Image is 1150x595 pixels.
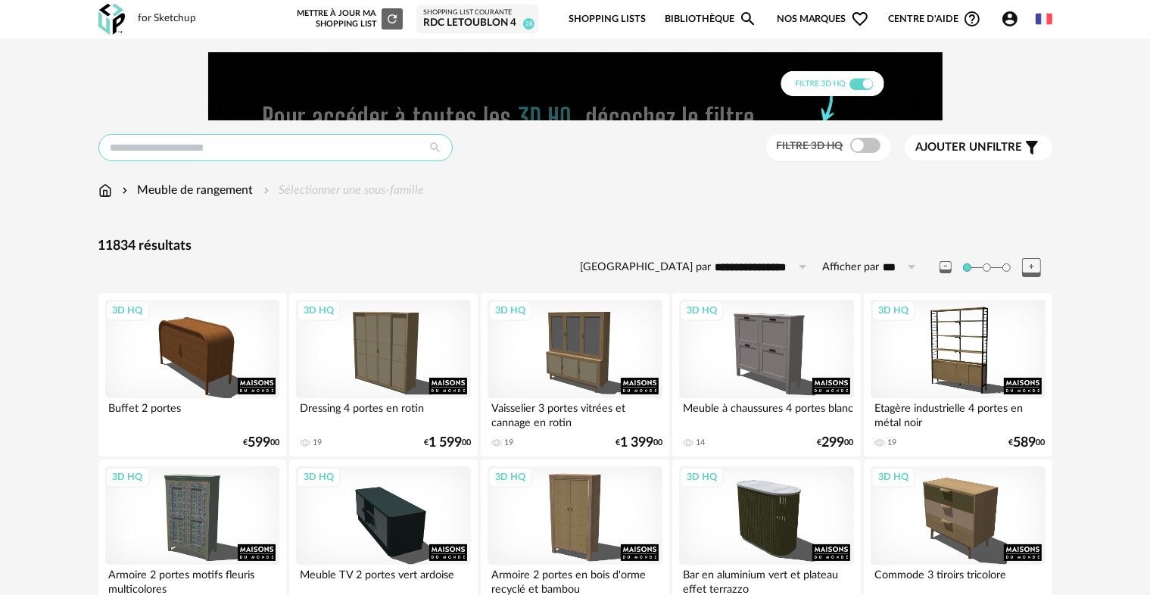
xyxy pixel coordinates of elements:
[504,438,513,448] div: 19
[105,398,279,428] div: Buffet 2 portes
[1009,438,1046,448] div: € 00
[98,238,1052,255] div: 11834 résultats
[777,141,843,151] span: Filtre 3D HQ
[679,565,853,595] div: Bar en aluminium vert et plateau effet terrazzo
[818,438,854,448] div: € 00
[98,4,125,35] img: OXP
[680,467,724,487] div: 3D HQ
[119,182,254,199] div: Meuble de rangement
[1036,11,1052,27] img: fr
[680,301,724,320] div: 3D HQ
[665,2,757,37] a: BibliothèqueMagnify icon
[208,52,943,120] img: FILTRE%20HQ%20NEW_V1%20(4).gif
[569,2,646,37] a: Shopping Lists
[616,438,662,448] div: € 00
[887,438,896,448] div: 19
[679,398,853,428] div: Meuble à chaussures 4 portes blanc
[851,10,869,28] span: Heart Outline icon
[243,438,279,448] div: € 00
[672,293,860,456] a: 3D HQ Meuble à chaussures 4 portes blanc 14 €29900
[423,8,531,17] div: Shopping List courante
[106,301,150,320] div: 3D HQ
[385,14,399,23] span: Refresh icon
[296,398,470,428] div: Dressing 4 portes en rotin
[481,293,668,456] a: 3D HQ Vaisselier 3 portes vitrées et cannage en rotin 19 €1 39900
[248,438,270,448] span: 599
[871,467,915,487] div: 3D HQ
[823,260,880,275] label: Afficher par
[488,301,532,320] div: 3D HQ
[423,8,531,30] a: Shopping List courante RDC LETOUBLON 4 28
[1001,10,1019,28] span: Account Circle icon
[581,260,712,275] label: [GEOGRAPHIC_DATA] par
[871,301,915,320] div: 3D HQ
[119,182,131,199] img: svg+xml;base64,PHN2ZyB3aWR0aD0iMTYiIGhlaWdodD0iMTYiIHZpZXdCb3g9IjAgMCAxNiAxNiIgZmlsbD0ibm9uZSIgeG...
[424,438,471,448] div: € 00
[905,135,1052,160] button: Ajouter unfiltre Filter icon
[1014,438,1036,448] span: 589
[297,301,341,320] div: 3D HQ
[429,438,462,448] span: 1 599
[1001,10,1026,28] span: Account Circle icon
[289,293,477,456] a: 3D HQ Dressing 4 portes en rotin 19 €1 59900
[139,12,197,26] div: for Sketchup
[963,10,981,28] span: Help Circle Outline icon
[1023,139,1041,157] span: Filter icon
[294,8,403,30] div: Mettre à jour ma Shopping List
[888,10,981,28] span: Centre d'aideHelp Circle Outline icon
[620,438,653,448] span: 1 399
[916,140,1023,155] span: filtre
[871,398,1045,428] div: Etagère industrielle 4 portes en métal noir
[871,565,1045,595] div: Commode 3 tiroirs tricolore
[105,565,279,595] div: Armoire 2 portes motifs fleuris multicolores
[313,438,322,448] div: 19
[488,398,662,428] div: Vaisselier 3 portes vitrées et cannage en rotin
[106,467,150,487] div: 3D HQ
[916,142,987,153] span: Ajouter un
[423,17,531,30] div: RDC LETOUBLON 4
[98,293,286,456] a: 3D HQ Buffet 2 portes €59900
[297,467,341,487] div: 3D HQ
[777,2,869,37] span: Nos marques
[739,10,757,28] span: Magnify icon
[488,565,662,595] div: Armoire 2 portes en bois d'orme recyclé et bambou
[696,438,705,448] div: 14
[822,438,845,448] span: 299
[488,467,532,487] div: 3D HQ
[523,18,534,30] span: 28
[864,293,1052,456] a: 3D HQ Etagère industrielle 4 portes en métal noir 19 €58900
[296,565,470,595] div: Meuble TV 2 portes vert ardoise
[98,182,112,199] img: svg+xml;base64,PHN2ZyB3aWR0aD0iMTYiIGhlaWdodD0iMTciIHZpZXdCb3g9IjAgMCAxNiAxNyIgZmlsbD0ibm9uZSIgeG...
